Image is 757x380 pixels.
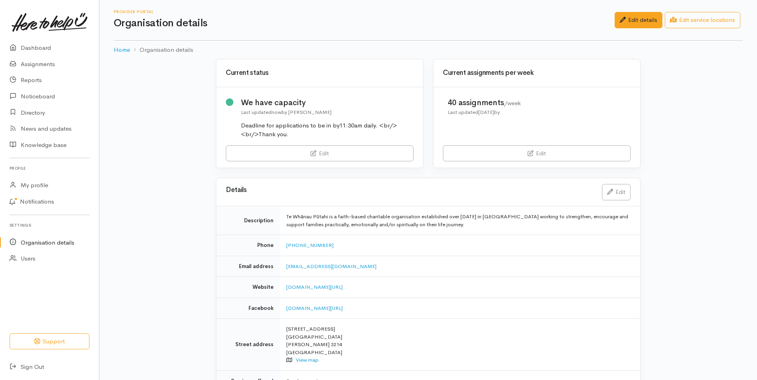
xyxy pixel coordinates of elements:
div: We have capacity [241,97,414,108]
td: Phone [216,235,280,256]
td: Email address [216,256,280,277]
a: Edit [443,145,631,162]
time: now [272,109,281,116]
td: Description [216,206,280,235]
td: Te Whānau Pūtahi is a faith-based charitable organisation established over [DATE] in [GEOGRAPHIC_... [280,206,640,235]
h3: Details [226,186,592,194]
a: Edit [602,184,631,200]
a: [DOMAIN_NAME][URL] [286,284,343,290]
h6: Profile [10,163,89,174]
a: Edit service locations [665,12,740,28]
div: Deadline for applications to be in by11:30am daily. <br/><br/>Thank you. [241,121,414,139]
td: Website [216,277,280,298]
div: Last updated by [448,108,521,116]
a: [DOMAIN_NAME][URL] [286,305,343,311]
time: [DATE] [478,109,494,116]
h6: Provider Portal [114,10,615,14]
a: Edit [226,145,413,162]
nav: breadcrumb [114,41,743,59]
span: /week [504,100,521,107]
a: [PHONE_NUMBER] [286,242,334,249]
a: Edit details [615,12,662,28]
a: [EMAIL_ADDRESS][DOMAIN_NAME] [286,263,377,270]
h3: Current status [226,69,413,77]
td: Street address [216,319,280,371]
li: Organisation details [130,45,193,55]
a: View map [296,356,318,363]
div: Last updated by [PERSON_NAME] [241,108,414,116]
td: [STREET_ADDRESS] [GEOGRAPHIC_DATA] [PERSON_NAME] 3214 [GEOGRAPHIC_DATA] [280,319,640,371]
h3: Current assignments per week [443,69,631,77]
div: 40 assignments [448,97,521,108]
a: Home [114,45,130,55]
button: Support [10,333,89,350]
h1: Organisation details [114,18,615,29]
h6: Settings [10,220,89,231]
td: Facebook [216,298,280,319]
